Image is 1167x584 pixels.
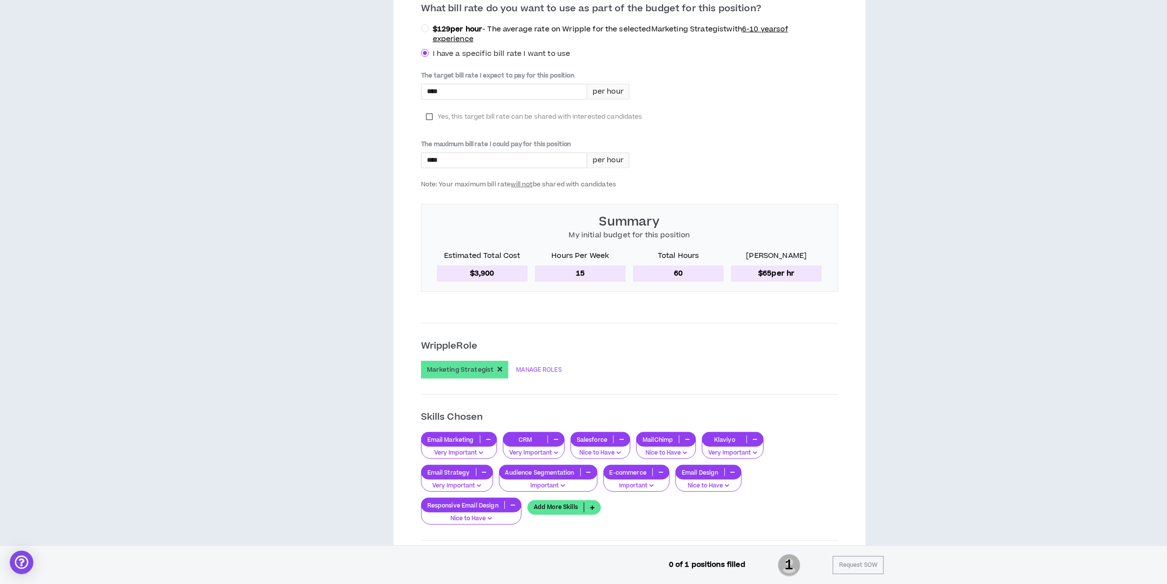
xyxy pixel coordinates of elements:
button: Very Important [421,473,493,492]
div: Open Intercom Messenger [10,551,33,574]
p: Marketing Strategist [427,366,494,374]
p: Important [610,482,663,490]
p: [PERSON_NAME] [731,251,821,265]
p: $3,900 [437,266,527,281]
p: - The average rate on Wripple for the selected Marketing Strategist with [433,25,830,44]
p: Email Strategy [422,469,476,476]
div: per hour [587,152,629,168]
p: Klaviyo [702,436,746,443]
button: Nice to Have [675,473,742,492]
p: Email Marketing [422,436,480,443]
p: Very Important [427,449,491,457]
span: Yes, this target bill rate can be shared with interested candidates [438,112,643,122]
strong: $ 129 per hour [433,24,483,34]
p: Skills Chosen [421,410,838,424]
a: MANAGE ROLES [516,361,561,379]
div: per hour [587,84,629,100]
p: Nice to Have [577,449,624,457]
p: Note: Your maximum bill rate be shared with candidates [421,178,629,188]
p: Hours Per Week [535,251,625,265]
p: Audience Segmentation [499,469,580,476]
p: MailChimp [637,436,679,443]
p: Nice to Have [427,514,515,523]
span: 1 [778,553,800,578]
p: CRM [503,436,547,443]
button: Nice to Have [571,440,630,459]
label: The maximum bill rate I could pay for this position [421,140,629,149]
p: Very Important [509,449,558,457]
p: $65 per hr [731,266,821,281]
span: 6-10 years of experience [433,24,788,44]
button: Request SOW [833,556,884,574]
p: Email Design [676,469,724,476]
a: Add More Skills [527,500,601,515]
button: Very Important [702,440,764,459]
p: Wripple Role [421,339,478,353]
p: My initial budget for this position [569,230,690,241]
p: Very Important [427,482,487,490]
button: Nice to Have [421,506,521,525]
p: Nice to Have [682,482,735,490]
button: Nice to Have [636,440,696,459]
p: Nice to Have [643,449,690,457]
p: Estimated Total Cost [437,251,527,265]
p: Responsive Email Design [422,502,504,509]
button: Important [603,473,670,492]
p: Important [505,482,591,490]
p: Total Hours [633,251,723,265]
button: Very Important [421,440,497,459]
button: Important [499,473,597,492]
p: Very Important [708,449,757,457]
span: I have a specific bill rate I want to use [433,49,571,59]
span: will not [511,180,533,189]
button: Very Important [503,440,565,459]
p: 15 [535,266,625,281]
label: The target bill rate I expect to pay for this position [421,71,629,80]
p: Salesforce [571,436,613,443]
p: 60 [633,266,723,281]
p: 0 of 1 positions filled [669,559,745,570]
p: E-commerce [604,469,652,476]
p: Summary [569,214,690,230]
